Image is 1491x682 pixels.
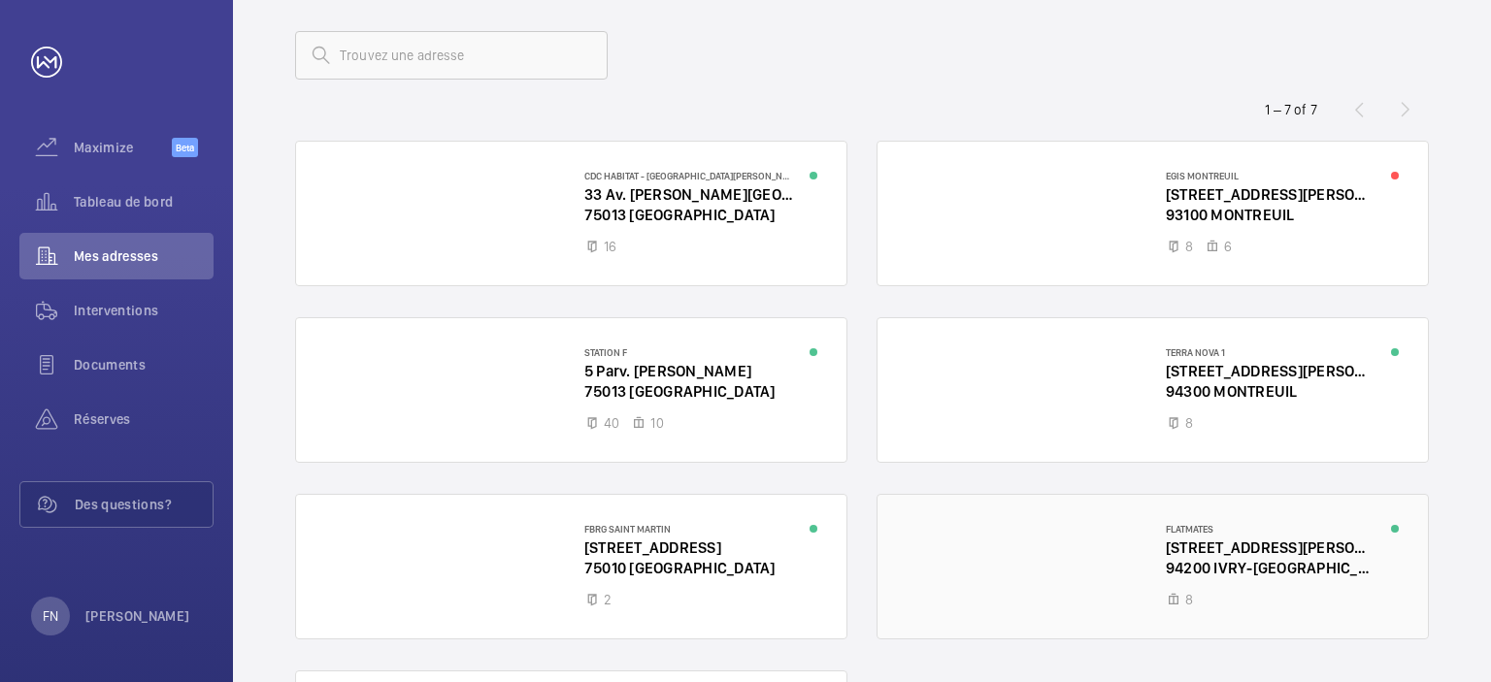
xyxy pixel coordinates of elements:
div: 1 – 7 of 7 [1265,100,1317,119]
p: [PERSON_NAME] [85,606,190,626]
span: Documents [74,355,214,374]
span: Maximize [74,138,172,157]
span: Réserves [74,409,214,429]
span: Des questions? [75,495,213,514]
input: Trouvez une adresse [295,31,608,80]
span: Tableau de bord [74,192,214,211]
span: Mes adresses [74,246,214,266]
p: FN [43,606,58,626]
span: Beta [172,138,198,157]
span: Interventions [74,301,214,320]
